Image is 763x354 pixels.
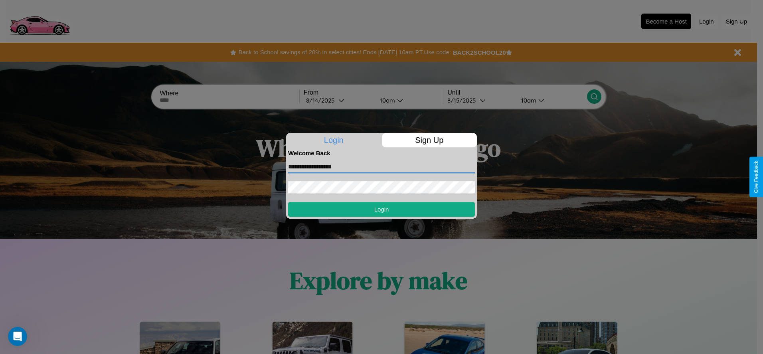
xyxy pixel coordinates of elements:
[288,202,475,217] button: Login
[286,133,381,147] p: Login
[753,161,759,193] div: Give Feedback
[288,150,475,156] h4: Welcome Back
[382,133,477,147] p: Sign Up
[8,327,27,346] iframe: Intercom live chat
